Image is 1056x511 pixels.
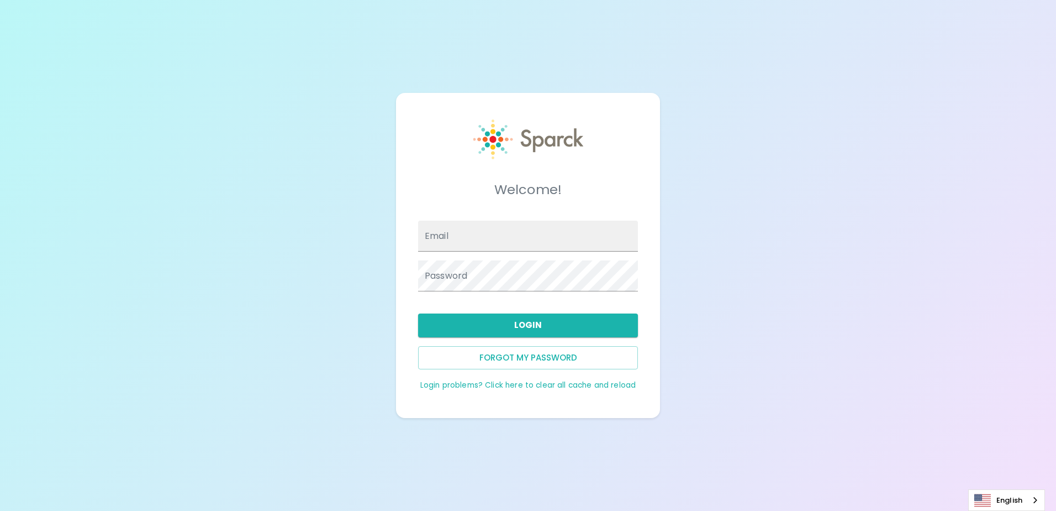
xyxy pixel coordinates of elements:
[420,380,636,390] a: Login problems? Click here to clear all cache and reload
[418,314,638,337] button: Login
[968,489,1045,511] div: Language
[473,119,583,159] img: Sparck logo
[418,346,638,369] button: Forgot my password
[969,490,1044,510] a: English
[968,489,1045,511] aside: Language selected: English
[418,181,638,199] h5: Welcome!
